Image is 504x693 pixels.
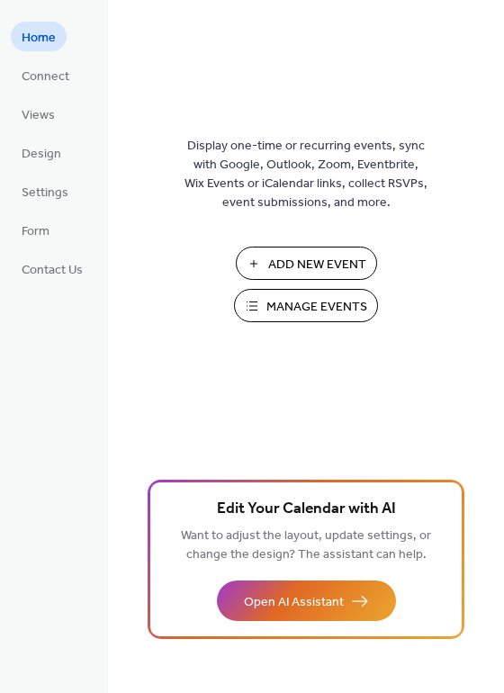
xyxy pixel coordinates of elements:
span: Want to adjust the layout, update settings, or change the design? The assistant can help. [181,524,431,567]
span: Form [22,222,49,241]
span: Edit Your Calendar with AI [217,497,396,522]
span: Add New Event [268,256,366,274]
a: Connect [11,60,80,90]
button: Add New Event [236,247,377,280]
span: Manage Events [266,298,367,317]
a: Views [11,99,66,129]
span: Settings [22,184,68,202]
span: Open AI Assistant [244,593,344,612]
button: Open AI Assistant [217,580,396,621]
a: Settings [11,176,79,206]
button: Manage Events [234,289,378,322]
a: Contact Us [11,254,94,283]
span: Connect [22,67,69,86]
span: Views [22,106,55,125]
a: Form [11,215,60,245]
span: Home [22,29,56,48]
span: Contact Us [22,261,83,280]
span: Design [22,145,61,164]
span: Display one-time or recurring events, sync with Google, Outlook, Zoom, Eventbrite, Wix Events or ... [184,137,427,212]
a: Design [11,138,72,167]
a: Home [11,22,67,51]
